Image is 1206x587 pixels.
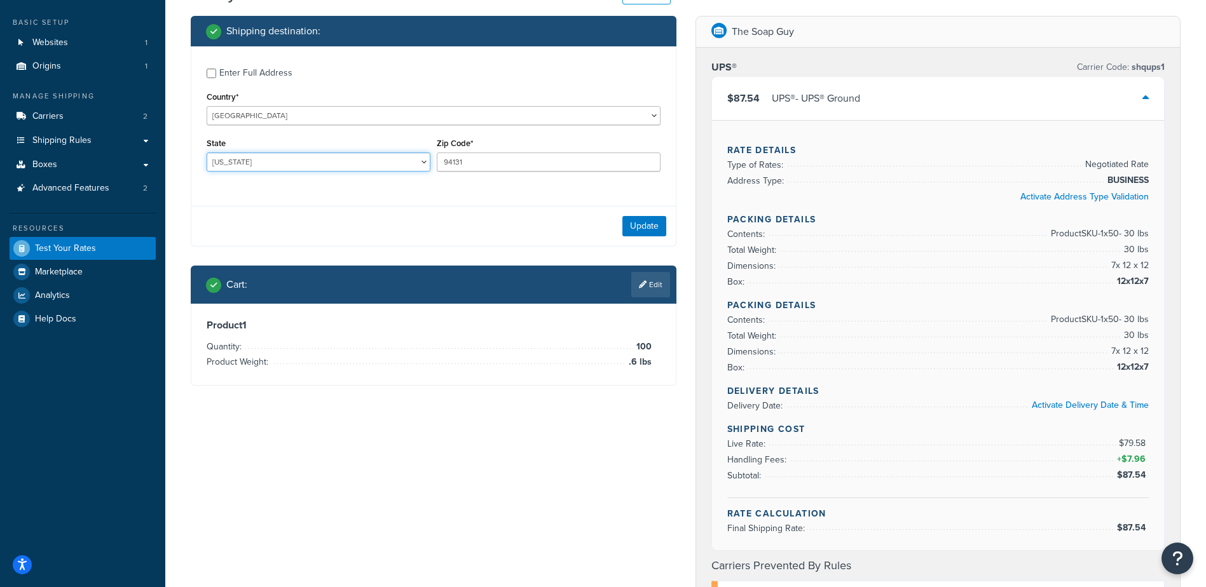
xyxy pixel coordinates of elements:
[1114,360,1149,375] span: 12x12x7
[10,55,156,78] a: Origins1
[32,61,61,72] span: Origins
[727,227,768,241] span: Contents:
[143,111,147,122] span: 2
[727,469,764,482] span: Subtotal:
[10,31,156,55] a: Websites1
[732,23,794,41] p: The Soap Guy
[145,61,147,72] span: 1
[1082,157,1149,172] span: Negotiated Rate
[727,144,1149,157] h4: Rate Details
[32,37,68,48] span: Websites
[1048,312,1149,327] span: Product SKU-1 x 50 - 30 lbs
[1020,190,1149,203] a: Activate Address Type Validation
[10,153,156,177] a: Boxes
[1117,468,1149,482] span: $87.54
[727,275,748,288] span: Box:
[1108,344,1149,359] span: 7 x 12 x 12
[10,177,156,200] li: Advanced Features
[1117,521,1149,534] span: $87.54
[10,31,156,55] li: Websites
[1104,173,1149,188] span: BUSINESS
[1119,436,1149,450] span: $79.58
[727,361,748,374] span: Box:
[1032,398,1149,412] a: Activate Delivery Date & Time
[10,105,156,128] a: Carriers2
[727,174,787,187] span: Address Type:
[626,354,652,370] span: .6 lbs
[772,90,860,107] div: UPS® - UPS® Ground
[35,314,76,325] span: Help Docs
[727,422,1149,436] h4: Shipping Cost
[1114,274,1149,289] span: 12x12x7
[727,384,1149,398] h4: Delivery Details
[207,355,271,368] span: Product Weight:
[727,299,1149,312] h4: Packing Details
[207,69,216,78] input: Enter Full Address
[1121,328,1149,343] span: 30 lbs
[10,284,156,307] a: Analytics
[32,135,92,146] span: Shipping Rules
[711,557,1165,574] h4: Carriers Prevented By Rules
[10,17,156,28] div: Basic Setup
[1048,226,1149,241] span: Product SKU-1 x 50 - 30 lbs
[10,307,156,330] a: Help Docs
[35,243,96,254] span: Test Your Rates
[727,345,779,358] span: Dimensions:
[207,340,245,353] span: Quantity:
[10,55,156,78] li: Origins
[437,138,473,148] label: Zip Code*
[226,279,247,290] h2: Cart :
[727,313,768,327] span: Contents:
[1129,60,1165,74] span: shqups1
[226,25,320,37] h2: Shipping destination :
[219,64,292,82] div: Enter Full Address
[727,91,760,105] span: $87.54
[1108,258,1149,273] span: 7 x 12 x 12
[622,216,666,236] button: Update
[10,91,156,102] div: Manage Shipping
[727,507,1149,520] h4: Rate Calculation
[727,259,779,273] span: Dimensions:
[145,37,147,48] span: 1
[10,129,156,152] a: Shipping Rules
[10,105,156,128] li: Carriers
[35,290,70,301] span: Analytics
[1121,452,1149,466] span: $7.96
[10,223,156,234] div: Resources
[32,111,64,122] span: Carriers
[143,183,147,194] span: 2
[207,138,226,148] label: State
[207,92,238,102] label: Country*
[633,339,652,354] span: 100
[727,437,769,450] span: Live Rate:
[631,272,670,297] a: Edit
[1161,543,1193,574] button: Open Resource Center
[727,213,1149,226] h4: Packing Details
[10,260,156,283] a: Marketplace
[727,158,786,172] span: Type of Rates:
[32,183,109,194] span: Advanced Features
[727,522,808,535] span: Final Shipping Rate:
[1077,58,1165,76] p: Carrier Code:
[10,237,156,260] a: Test Your Rates
[207,319,661,332] h3: Product 1
[10,177,156,200] a: Advanced Features2
[32,159,57,170] span: Boxes
[1114,452,1149,467] span: +
[727,399,786,412] span: Delivery Date:
[727,329,779,342] span: Total Weight:
[1121,242,1149,257] span: 30 lbs
[35,267,83,278] span: Marketplace
[727,453,790,466] span: Handling Fees:
[727,243,779,257] span: Total Weight:
[711,61,737,74] h3: UPS®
